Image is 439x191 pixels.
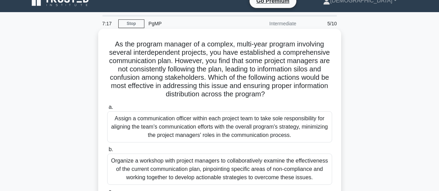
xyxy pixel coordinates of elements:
[107,154,332,185] div: Organize a workshop with project managers to collaboratively examine the effectiveness of the cur...
[144,17,240,31] div: PgMP
[98,17,118,31] div: 7:17
[107,40,333,99] h5: As the program manager of a complex, multi-year program involving several interdependent projects...
[109,104,113,110] span: a.
[301,17,341,31] div: 5/10
[107,111,332,142] div: Assign a communication officer within each project team to take sole responsibility for aligning ...
[240,17,301,31] div: Intermediate
[109,146,113,152] span: b.
[118,19,144,28] a: Stop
